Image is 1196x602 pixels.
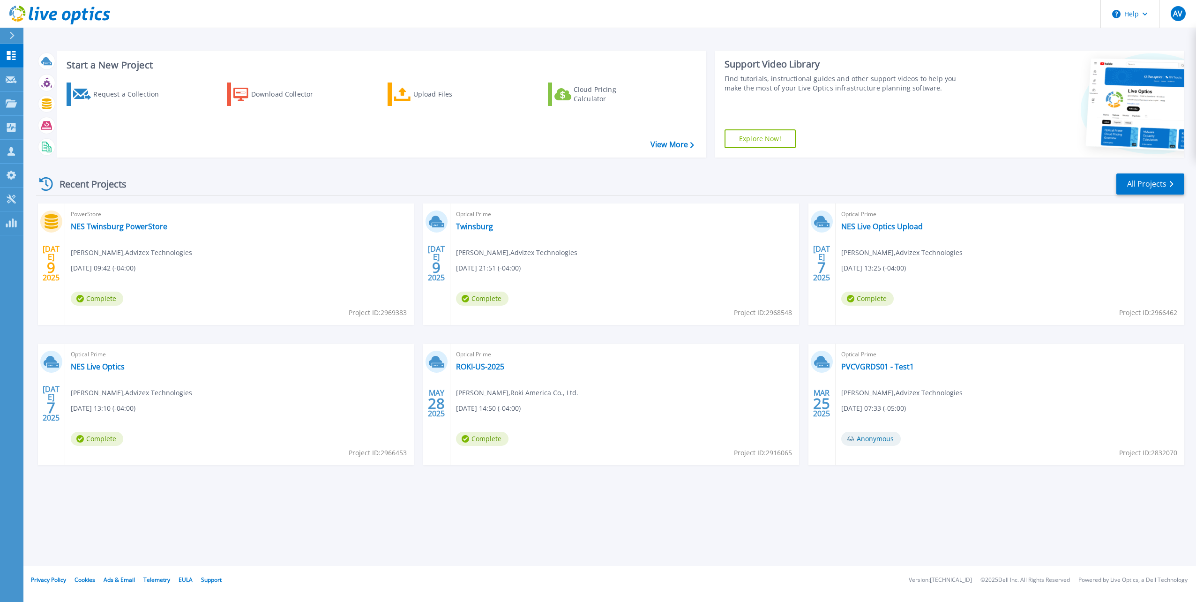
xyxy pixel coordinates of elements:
[71,403,135,414] span: [DATE] 13:10 (-04:00)
[841,362,914,371] a: PVCVGRDS01 - Test1
[71,362,125,371] a: NES Live Optics
[71,209,408,219] span: PowerStore
[67,83,171,106] a: Request a Collection
[349,308,407,318] span: Project ID: 2969383
[201,576,222,584] a: Support
[456,349,793,360] span: Optical Prime
[427,246,445,280] div: [DATE] 2025
[93,85,168,104] div: Request a Collection
[841,403,906,414] span: [DATE] 07:33 (-05:00)
[1119,448,1177,458] span: Project ID: 2832070
[456,292,508,306] span: Complete
[456,248,577,258] span: [PERSON_NAME] , Advizex Technologies
[841,388,963,398] span: [PERSON_NAME] , Advizex Technologies
[841,432,901,446] span: Anonymous
[388,83,492,106] a: Upload Files
[548,83,652,106] a: Cloud Pricing Calculator
[67,60,694,70] h3: Start a New Project
[71,222,167,231] a: NES Twinsburg PowerStore
[71,292,123,306] span: Complete
[1173,10,1182,17] span: AV
[725,74,967,93] div: Find tutorials, instructional guides and other support videos to help you make the most of your L...
[456,209,793,219] span: Optical Prime
[42,246,60,280] div: [DATE] 2025
[456,432,508,446] span: Complete
[104,576,135,584] a: Ads & Email
[413,85,488,104] div: Upload Files
[71,263,135,273] span: [DATE] 09:42 (-04:00)
[980,577,1070,583] li: © 2025 Dell Inc. All Rights Reserved
[71,349,408,360] span: Optical Prime
[36,173,139,196] div: Recent Projects
[456,263,521,273] span: [DATE] 21:51 (-04:00)
[1119,308,1177,318] span: Project ID: 2966462
[813,246,830,280] div: [DATE] 2025
[71,432,123,446] span: Complete
[47,404,55,412] span: 7
[71,248,192,258] span: [PERSON_NAME] , Advizex Technologies
[456,403,521,414] span: [DATE] 14:50 (-04:00)
[725,58,967,70] div: Support Video Library
[841,209,1179,219] span: Optical Prime
[1116,173,1184,195] a: All Projects
[179,576,193,584] a: EULA
[427,386,445,421] div: MAY 2025
[841,292,894,306] span: Complete
[456,388,578,398] span: [PERSON_NAME] , Roki America Co., Ltd.
[841,248,963,258] span: [PERSON_NAME] , Advizex Technologies
[456,222,493,231] a: Twinsburg
[251,85,326,104] div: Download Collector
[817,263,826,271] span: 7
[813,386,830,421] div: MAR 2025
[456,362,504,371] a: ROKI-US-2025
[734,308,792,318] span: Project ID: 2968548
[734,448,792,458] span: Project ID: 2916065
[227,83,331,106] a: Download Collector
[42,386,60,421] div: [DATE] 2025
[813,399,830,407] span: 25
[650,140,694,149] a: View More
[47,263,55,271] span: 9
[71,388,192,398] span: [PERSON_NAME] , Advizex Technologies
[725,129,796,148] a: Explore Now!
[841,222,923,231] a: NES Live Optics Upload
[75,576,95,584] a: Cookies
[432,263,441,271] span: 9
[349,448,407,458] span: Project ID: 2966453
[1078,577,1188,583] li: Powered by Live Optics, a Dell Technology
[841,263,906,273] span: [DATE] 13:25 (-04:00)
[428,399,445,407] span: 28
[31,576,66,584] a: Privacy Policy
[909,577,972,583] li: Version: [TECHNICAL_ID]
[841,349,1179,360] span: Optical Prime
[574,85,649,104] div: Cloud Pricing Calculator
[143,576,170,584] a: Telemetry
